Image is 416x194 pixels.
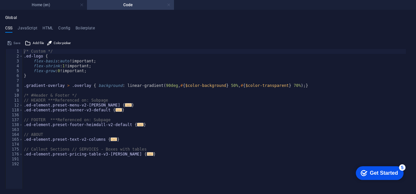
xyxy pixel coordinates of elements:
div: 8 [6,83,23,88]
span: ... [137,123,144,126]
div: 174 [6,142,23,147]
div: 5 [6,69,23,73]
span: ... [125,103,132,107]
span: Color picker [54,39,71,47]
div: 1 [6,49,23,54]
div: 175 [6,147,23,152]
div: 4 [6,64,23,69]
div: 10 [6,93,23,98]
div: 164 [6,132,23,137]
h4: Boilerplate [76,26,95,33]
div: 138 [6,122,23,127]
div: 136 [6,113,23,118]
div: 176 [6,152,23,157]
div: 137 [6,118,23,122]
h4: Code [87,1,174,8]
h4: Config [58,26,70,33]
div: 3 [6,59,23,64]
span: Add file [33,39,44,47]
h4: Global [5,15,17,21]
button: Color picker [46,39,72,47]
h4: HTML [43,26,53,33]
div: 163 [6,127,23,132]
h4: JavaScript [18,26,37,33]
div: 12 [6,103,23,108]
div: 165 [6,137,23,142]
div: 9 [6,88,23,93]
span: ... [115,108,122,112]
div: Get Started [19,7,47,13]
div: 2 [6,54,23,59]
div: 6 [6,73,23,78]
button: Add file [24,39,45,47]
div: 118 [6,108,23,113]
div: 5 [48,1,55,8]
div: 7 [6,78,23,83]
span: ... [111,137,117,141]
h4: CSS [5,26,12,33]
div: Get Started 5 items remaining, 0% complete [5,3,53,17]
div: 11 [6,98,23,103]
span: ... [147,152,153,156]
div: 191 [6,157,23,162]
div: 192 [6,162,23,167]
